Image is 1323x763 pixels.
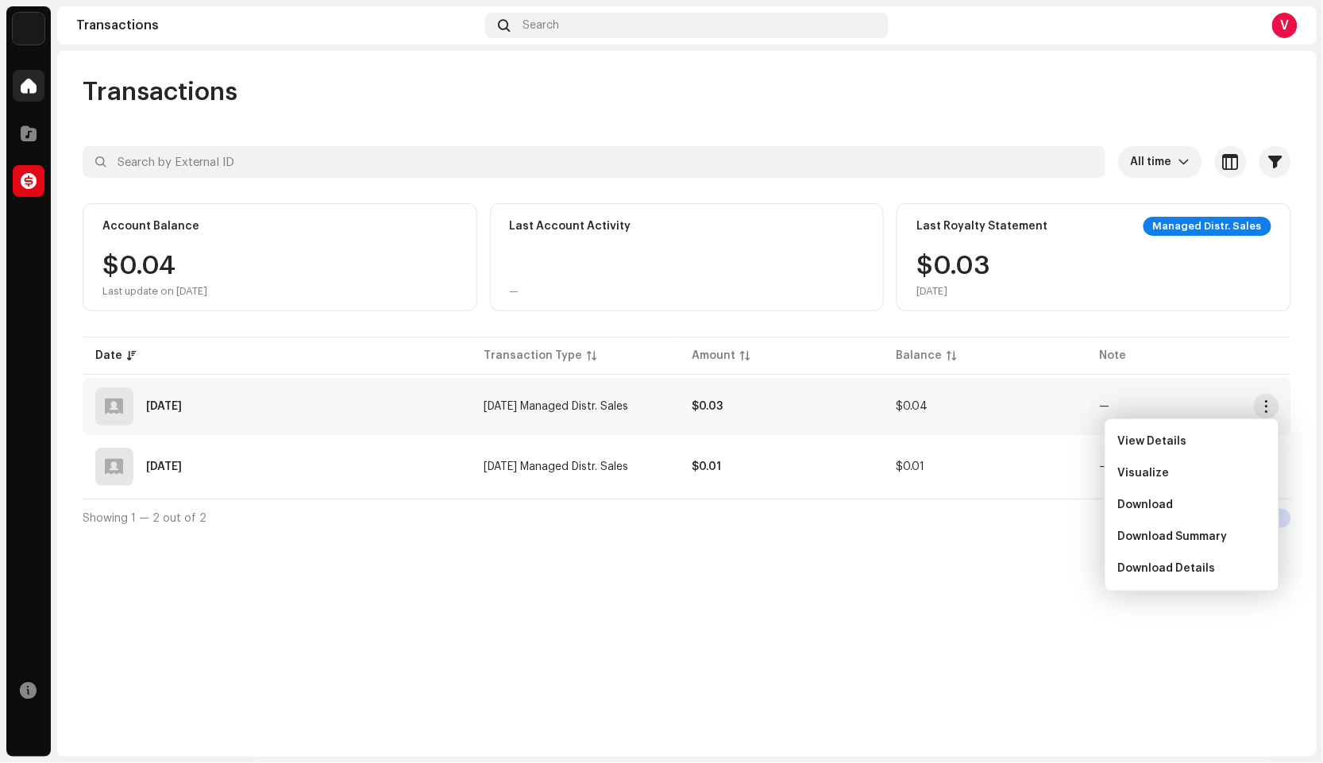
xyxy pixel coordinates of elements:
[1178,146,1190,178] div: dropdown trigger
[916,220,1047,233] div: Last Royalty Statement
[76,19,479,32] div: Transactions
[896,461,924,472] span: $0.01
[1118,562,1216,575] span: Download Details
[102,220,199,233] div: Account Balance
[523,19,559,32] span: Search
[83,76,237,108] span: Transactions
[510,285,519,298] div: —
[146,461,182,472] div: Jun 10, 2025
[484,348,582,364] div: Transaction Type
[692,461,721,472] strong: $0.01
[1131,146,1178,178] span: All time
[896,348,942,364] div: Balance
[1118,435,1187,448] span: View Details
[1144,217,1271,236] div: Managed Distr. Sales
[146,401,182,412] div: Jun 10, 2025
[1272,13,1298,38] div: V
[692,348,735,364] div: Amount
[1118,499,1174,511] span: Download
[1118,467,1170,480] span: Visualize
[95,348,122,364] div: Date
[484,401,628,412] span: May 2025 Managed Distr. Sales
[102,285,207,298] div: Last update on [DATE]
[916,285,990,298] div: [DATE]
[1100,401,1110,412] re-a-table-badge: —
[83,513,206,524] span: Showing 1 — 2 out of 2
[692,401,723,412] strong: $0.03
[1118,530,1228,543] span: Download Summary
[484,461,628,472] span: Apr 2025 Managed Distr. Sales
[510,220,631,233] div: Last Account Activity
[896,401,928,412] span: $0.04
[1100,461,1110,472] re-a-table-badge: —
[13,13,44,44] img: 10d72f0b-d06a-424f-aeaa-9c9f537e57b6
[83,146,1105,178] input: Search by External ID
